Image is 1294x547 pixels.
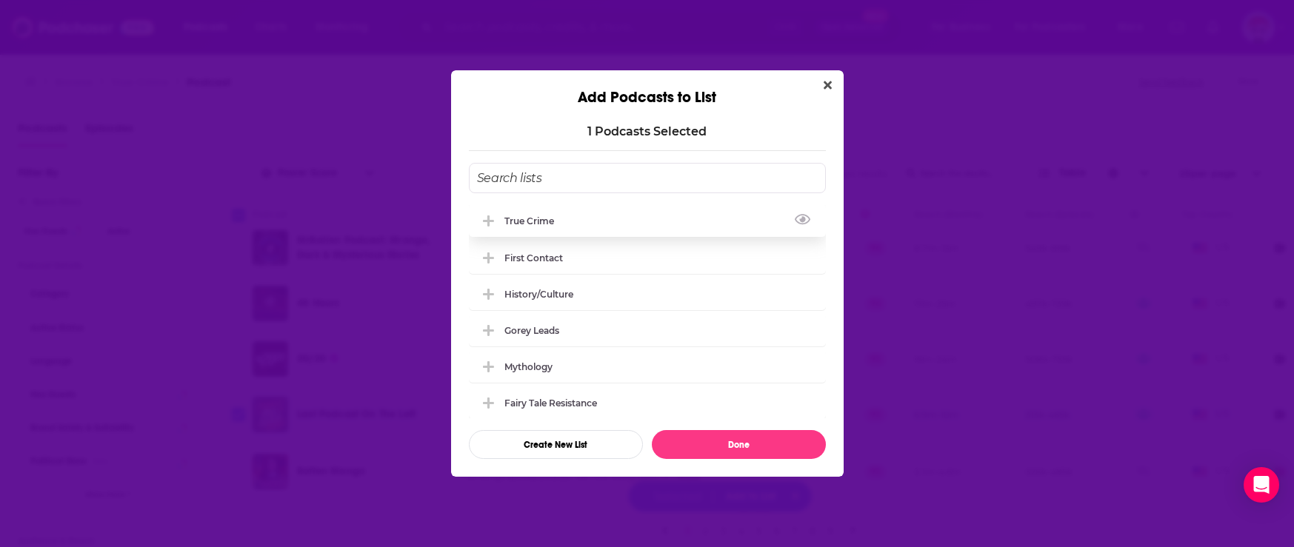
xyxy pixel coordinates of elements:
p: 1 Podcast s Selected [587,124,707,138]
div: Add Podcast To List [469,163,826,459]
div: Fairy Tale Resistance [504,397,597,409]
div: Gorey leads [504,325,559,336]
button: Close [818,76,838,95]
div: History/Culture [504,289,573,300]
div: History/Culture [469,278,826,310]
button: Create New List [469,430,643,459]
div: Fairy Tale Resistance [469,386,826,419]
div: Mythology [469,350,826,383]
div: Add Podcasts to List [451,70,844,107]
div: First Contact [504,252,563,264]
div: True Crime [469,204,826,237]
button: Done [652,430,826,459]
div: Open Intercom Messenger [1244,467,1279,503]
div: True Crime [504,215,563,226]
div: Mythology [504,361,553,372]
button: View Link [554,224,563,225]
div: First Contact [469,241,826,274]
input: Search lists [469,163,826,193]
div: Gorey leads [469,314,826,346]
